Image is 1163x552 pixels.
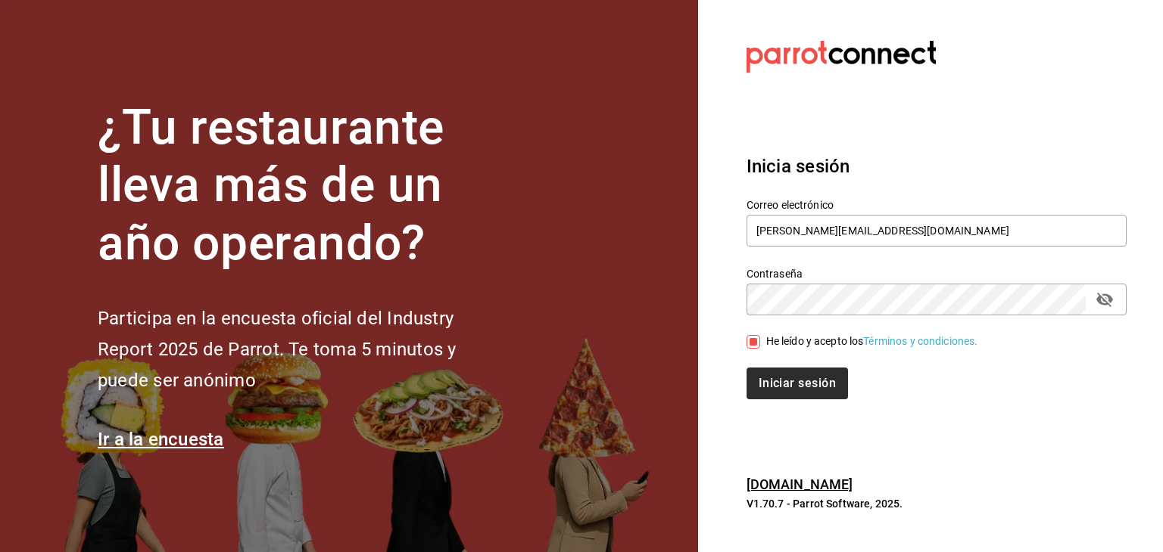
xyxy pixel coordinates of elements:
button: Iniciar sesión [747,367,848,399]
h1: ¿Tu restaurante lleva más de un año operando? [98,99,507,273]
h2: Participa en la encuesta oficial del Industry Report 2025 de Parrot. Te toma 5 minutos y puede se... [98,303,507,395]
a: [DOMAIN_NAME] [747,476,853,492]
label: Correo electrónico [747,199,1127,209]
h3: Inicia sesión [747,153,1127,180]
button: passwordField [1092,287,1118,312]
a: Términos y condiciones. [863,335,977,347]
p: V1.70.7 - Parrot Software, 2025. [747,496,1127,511]
label: Contraseña [747,268,1127,278]
a: Ir a la encuesta [98,429,224,450]
div: He leído y acepto los [766,333,978,349]
input: Ingresa tu correo electrónico [747,215,1127,247]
